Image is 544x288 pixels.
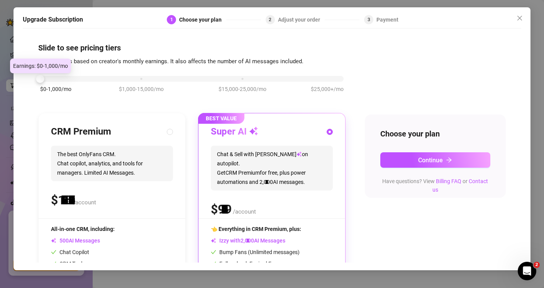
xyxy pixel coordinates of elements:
[311,85,344,93] span: $25,000+/mo
[446,157,452,163] span: arrow-right
[51,261,85,267] span: CRM Tools
[51,226,115,232] span: All-in-one CRM, including:
[269,17,271,22] span: 2
[211,261,216,266] span: check
[380,128,490,139] h4: Choose your plan
[38,42,506,53] h4: Slide to see pricing tiers
[51,237,100,244] span: AI Messages
[51,146,173,181] span: The best OnlyFans CRM. Chat copilot, analytics, and tools for managers. Limited AI Messages.
[40,85,71,93] span: $0-1,000/mo
[51,193,72,207] span: $
[211,237,285,244] span: Izzy with AI Messages
[119,85,164,93] span: $1,000-15,000/mo
[211,126,258,138] h3: Super AI
[211,261,280,267] span: Follow-back Expired Fans
[233,208,256,215] span: /account
[534,262,540,268] span: 2
[198,113,244,124] span: BEST VALUE
[418,157,443,164] span: Continue
[211,249,300,255] span: Bump Fans (Unlimited messages)
[23,15,83,24] h5: Upgrade Subscription
[51,249,89,255] span: Chat Copilot
[368,17,370,22] span: 3
[73,199,96,206] span: /account
[219,85,266,93] span: $15,000-25,000/mo
[436,178,461,184] a: Billing FAQ
[376,15,398,24] div: Payment
[211,249,216,255] span: check
[10,59,71,73] div: Earnings: $0-1,000/mo
[179,15,226,24] div: Choose your plan
[51,261,56,266] span: check
[38,58,303,65] span: Our pricing is based on creator's monthly earnings. It also affects the number of AI messages inc...
[211,226,301,232] span: 👈 Everything in CRM Premium, plus:
[382,178,488,193] span: Have questions? View or
[513,15,526,21] span: Close
[211,146,333,190] span: Chat & Sell with [PERSON_NAME] on autopilot. Get CRM Premium for free, plus power automations and...
[518,262,536,280] iframe: Intercom live chat
[513,12,526,24] button: Close
[278,15,325,24] div: Adjust your order
[51,249,56,255] span: check
[170,17,173,22] span: 1
[517,15,523,21] span: close
[211,202,232,217] span: $
[51,126,111,138] h3: CRM Premium
[380,152,490,168] button: Continuearrow-right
